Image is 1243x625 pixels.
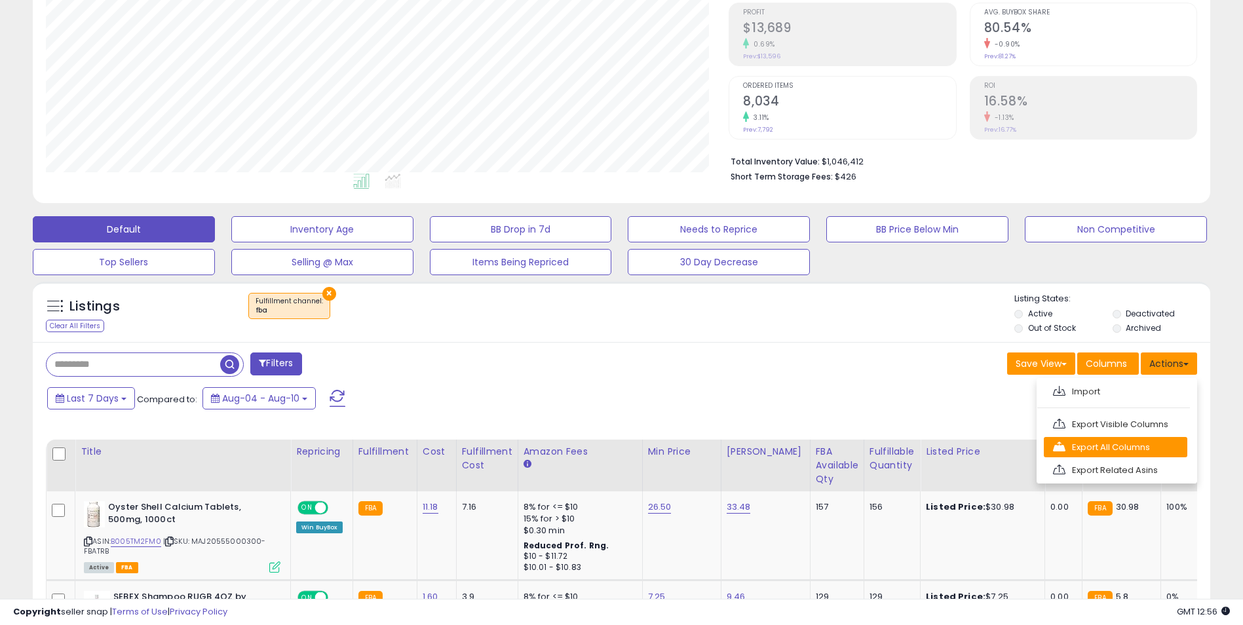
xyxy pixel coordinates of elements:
[524,459,531,470] small: Amazon Fees.
[108,501,267,529] b: Oyster Shell Calcium Tablets, 500mg, 1000ct
[358,501,383,516] small: FBA
[112,605,168,618] a: Terms of Use
[296,445,347,459] div: Repricing
[743,126,773,134] small: Prev: 7,792
[322,287,336,301] button: ×
[137,393,197,406] span: Compared to:
[84,536,266,556] span: | SKU: MAJ20555000300-FBATRB
[256,296,323,316] span: Fulfillment channel :
[13,606,227,618] div: seller snap | |
[1044,381,1187,402] a: Import
[648,445,716,459] div: Min Price
[1044,414,1187,434] a: Export Visible Columns
[1014,293,1210,305] p: Listing States:
[984,83,1196,90] span: ROI
[984,20,1196,38] h2: 80.54%
[926,501,1035,513] div: $30.98
[13,605,61,618] strong: Copyright
[628,249,810,275] button: 30 Day Decrease
[430,249,612,275] button: Items Being Repriced
[1166,501,1210,513] div: 100%
[462,445,512,472] div: Fulfillment Cost
[33,216,215,242] button: Default
[743,20,955,38] h2: $13,689
[231,249,413,275] button: Selling @ Max
[743,9,955,16] span: Profit
[731,171,833,182] b: Short Term Storage Fees:
[46,320,104,332] div: Clear All Filters
[1007,352,1075,375] button: Save View
[358,445,411,459] div: Fulfillment
[116,562,138,573] span: FBA
[69,297,120,316] h5: Listings
[81,445,285,459] div: Title
[1044,437,1187,457] a: Export All Columns
[524,513,632,525] div: 15% for > $10
[727,501,751,514] a: 33.48
[727,445,805,459] div: [PERSON_NAME]
[870,445,915,472] div: Fulfillable Quantity
[1028,322,1076,333] label: Out of Stock
[524,525,632,537] div: $0.30 min
[430,216,612,242] button: BB Drop in 7d
[984,52,1016,60] small: Prev: 81.27%
[816,445,858,486] div: FBA Available Qty
[524,562,632,573] div: $10.01 - $10.83
[1086,357,1127,370] span: Columns
[984,94,1196,111] h2: 16.58%
[524,551,632,562] div: $10 - $11.72
[524,445,637,459] div: Amazon Fees
[749,39,775,49] small: 0.69%
[990,113,1014,123] small: -1.13%
[743,94,955,111] h2: 8,034
[743,52,780,60] small: Prev: $13,596
[1050,501,1072,513] div: 0.00
[984,126,1016,134] small: Prev: 16.77%
[990,39,1020,49] small: -0.90%
[628,216,810,242] button: Needs to Reprice
[1177,605,1230,618] span: 2025-08-18 12:56 GMT
[222,392,299,405] span: Aug-04 - Aug-10
[1141,352,1197,375] button: Actions
[1116,501,1139,513] span: 30.98
[326,502,347,514] span: OFF
[648,501,672,514] a: 26.50
[250,352,301,375] button: Filters
[111,536,161,547] a: B005TM2FM0
[84,501,280,571] div: ASIN:
[33,249,215,275] button: Top Sellers
[202,387,316,409] button: Aug-04 - Aug-10
[423,501,438,514] a: 11.18
[1025,216,1207,242] button: Non Competitive
[1077,352,1139,375] button: Columns
[231,216,413,242] button: Inventory Age
[170,605,227,618] a: Privacy Policy
[296,521,343,533] div: Win BuyBox
[84,501,105,527] img: 41netZf4kDL._SL40_.jpg
[749,113,769,123] small: 3.11%
[84,562,114,573] span: All listings currently available for purchase on Amazon
[926,445,1039,459] div: Listed Price
[816,501,854,513] div: 157
[731,156,820,167] b: Total Inventory Value:
[743,83,955,90] span: Ordered Items
[870,501,910,513] div: 156
[1126,308,1175,319] label: Deactivated
[524,540,609,551] b: Reduced Prof. Rng.
[984,9,1196,16] span: Avg. Buybox Share
[1044,460,1187,480] a: Export Related Asins
[826,216,1008,242] button: BB Price Below Min
[256,306,323,315] div: fba
[1088,501,1112,516] small: FBA
[731,153,1187,168] li: $1,046,412
[926,501,985,513] b: Listed Price:
[1028,308,1052,319] label: Active
[299,502,315,514] span: ON
[1126,322,1161,333] label: Archived
[462,501,508,513] div: 7.16
[835,170,856,183] span: $426
[423,445,451,459] div: Cost
[47,387,135,409] button: Last 7 Days
[524,501,632,513] div: 8% for <= $10
[67,392,119,405] span: Last 7 Days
